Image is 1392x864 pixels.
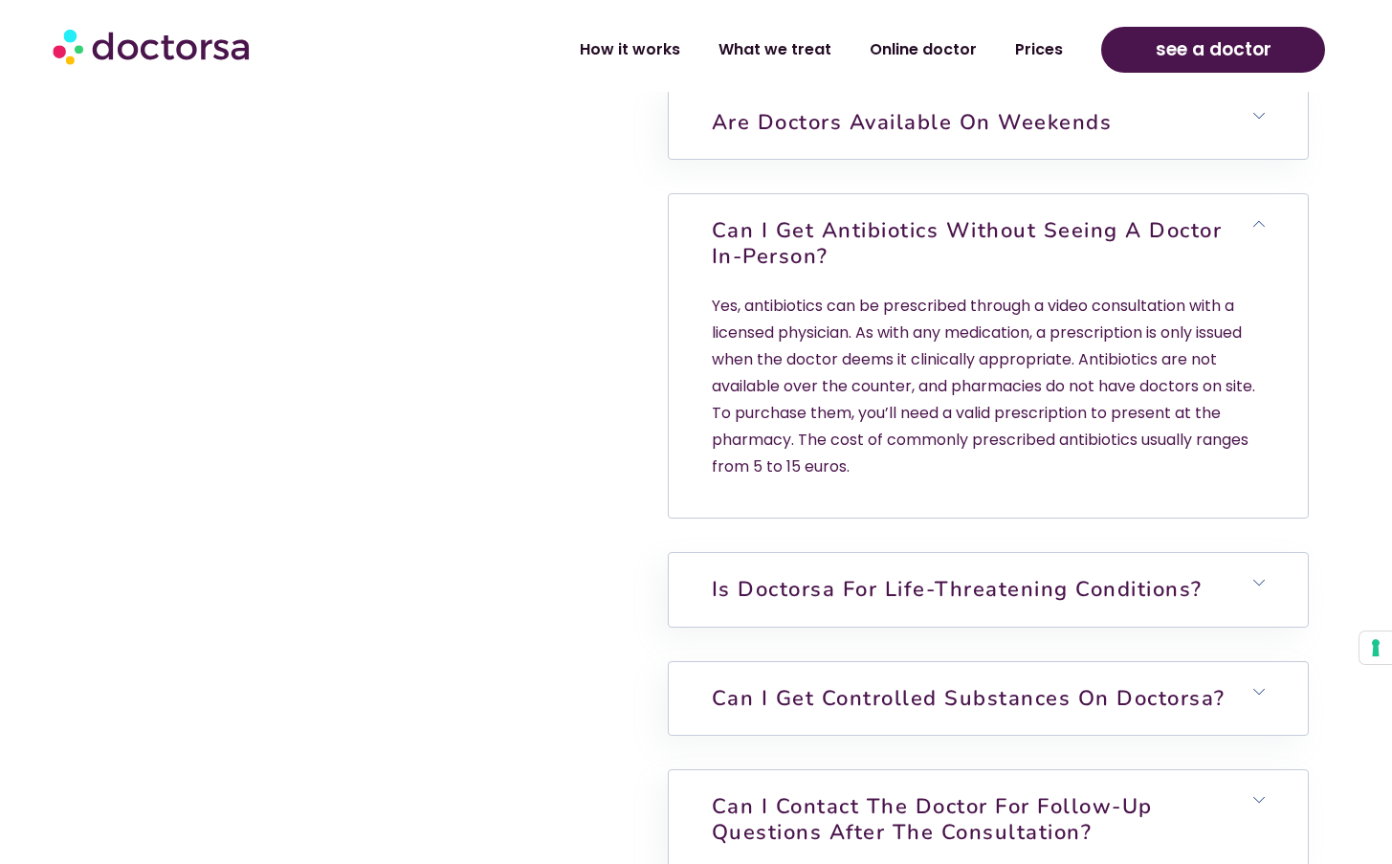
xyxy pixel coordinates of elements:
a: How it works [561,28,699,72]
button: Your consent preferences for tracking technologies [1359,631,1392,664]
span: see a doctor [1156,34,1271,65]
a: Can I get controlled substances on Doctorsa? [712,684,1226,713]
a: Is Doctorsa for Life-Threatening Conditions? [712,575,1203,604]
a: Online doctor [851,28,996,72]
h6: Are doctors available on weekends [669,86,1308,159]
a: Prices [996,28,1082,72]
a: What we treat [699,28,851,72]
a: see a doctor [1101,27,1326,73]
a: Can I get antibiotics without seeing a doctor in-person? [712,216,1223,270]
p: Yes, antibiotics can be prescribed through a video consultation with a licensed physician. As wit... [712,293,1265,480]
h6: Can I get antibiotics without seeing a doctor in-person? [669,194,1308,293]
a: Can I contact the doctor for follow-up questions after the consultation? [712,792,1153,846]
h6: Is Doctorsa for Life-Threatening Conditions? [669,553,1308,626]
nav: Menu [368,28,1082,72]
a: Are doctors available on weekends [712,108,1113,137]
div: Can I get antibiotics without seeing a doctor in-person? [669,293,1308,518]
h6: Can I get controlled substances on Doctorsa? [669,662,1308,735]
